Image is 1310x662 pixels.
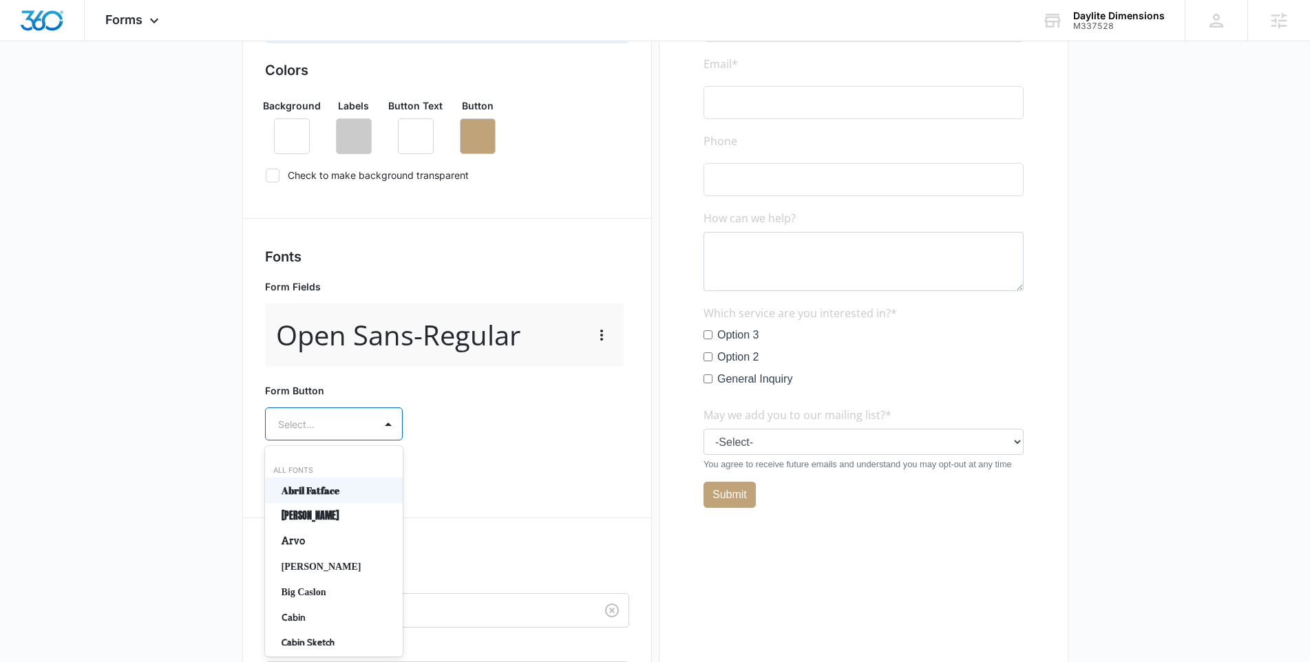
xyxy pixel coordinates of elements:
[14,348,55,365] label: Option 3
[282,610,383,625] p: Cabin
[282,534,383,548] p: Arvo
[265,279,624,294] p: Form Fields
[282,636,383,650] p: Cabin Sketch
[398,118,434,154] button: Remove
[462,98,494,113] p: Button
[460,118,496,154] button: Remove
[338,98,369,113] p: Labels
[276,314,520,356] p: Open Sans - Regular
[282,559,383,574] p: [PERSON_NAME]
[14,370,55,387] label: Option 2
[265,465,403,476] div: All Fonts
[1073,21,1165,31] div: account id
[265,60,629,81] h3: Colors
[265,546,629,566] h3: Button
[9,510,43,522] span: Submit
[271,573,635,588] label: Button Style
[336,118,372,154] button: Remove
[265,246,629,267] h3: Fonts
[388,98,443,113] p: Button Text
[265,383,403,398] p: Form Button
[1073,10,1165,21] div: account name
[282,585,383,599] p: Big Caslon
[282,483,383,498] p: Abril Fatface
[274,118,310,154] button: Remove
[601,599,623,621] button: Clear
[271,641,635,656] label: Button Shape
[282,509,383,523] p: [PERSON_NAME]
[265,168,629,182] label: Check to make background transparent
[263,98,321,113] p: Background
[105,12,142,27] span: Forms
[14,392,89,409] label: General Inquiry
